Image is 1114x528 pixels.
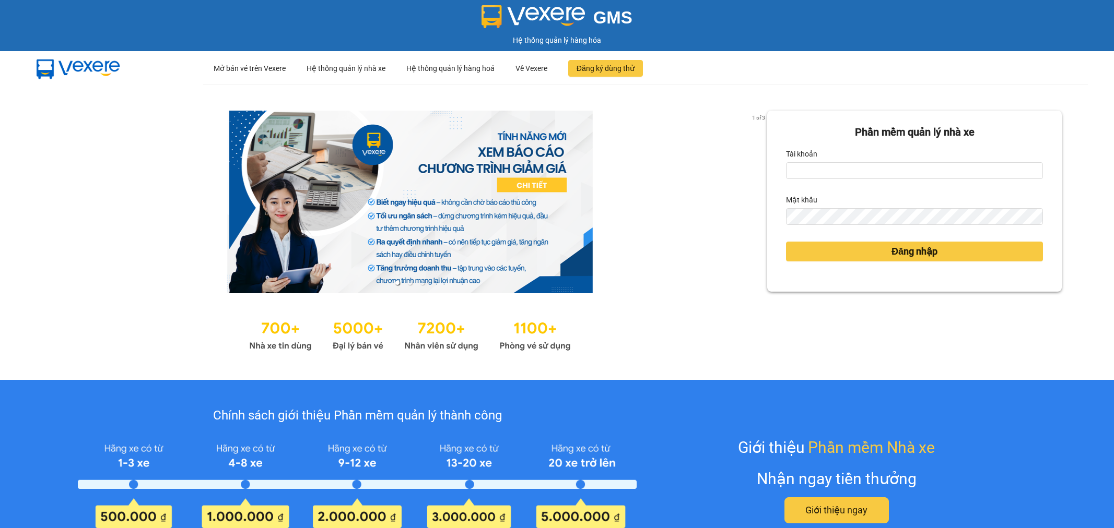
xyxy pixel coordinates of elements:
a: GMS [482,16,632,24]
span: Giới thiệu ngay [805,503,867,518]
img: logo 2 [482,5,585,28]
label: Mật khẩu [786,191,817,208]
div: Phần mềm quản lý nhà xe [786,124,1043,140]
div: Hệ thống quản lý nhà xe [307,52,385,85]
span: Đăng ký dùng thử [577,63,635,74]
span: Đăng nhập [892,244,937,259]
input: Tài khoản [786,162,1043,179]
img: Statistics.png [249,314,571,354]
div: Hệ thống quản lý hàng hóa [3,34,1111,46]
li: slide item 2 [408,281,412,285]
li: slide item 1 [395,281,400,285]
div: Mở bán vé trên Vexere [214,52,286,85]
p: 1 of 3 [749,111,767,124]
button: Đăng nhập [786,242,1043,261]
button: Đăng ký dùng thử [568,60,643,77]
button: next slide / item [753,111,767,293]
span: GMS [593,8,632,27]
div: Về Vexere [515,52,547,85]
div: Hệ thống quản lý hàng hoá [406,52,495,85]
button: previous slide / item [52,111,67,293]
label: Tài khoản [786,146,817,162]
span: Phần mềm Nhà xe [808,435,935,460]
div: Chính sách giới thiệu Phần mềm quản lý thành công [78,406,637,426]
img: mbUUG5Q.png [26,51,131,86]
button: Giới thiệu ngay [784,497,889,523]
li: slide item 3 [420,281,425,285]
div: Nhận ngay tiền thưởng [757,466,917,491]
input: Mật khẩu [786,208,1043,225]
div: Giới thiệu [738,435,935,460]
